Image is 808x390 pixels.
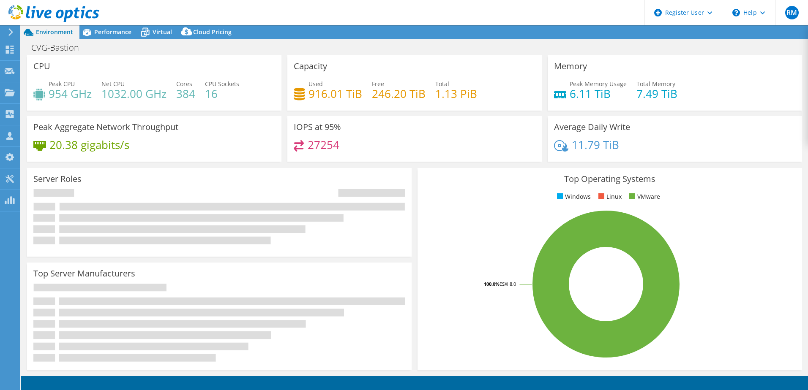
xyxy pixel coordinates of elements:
li: Linux [596,192,622,201]
span: Virtual [153,28,172,36]
h1: CVG-Bastion [27,43,92,52]
span: Performance [94,28,131,36]
h4: 27254 [308,140,339,149]
h3: Peak Aggregate Network Throughput [33,122,178,132]
h4: 11.79 TiB [572,140,619,149]
span: Used [308,80,323,88]
h3: CPU [33,62,50,71]
h4: 20.38 gigabits/s [49,140,129,149]
span: Cores [176,80,192,88]
h3: Average Daily Write [554,122,630,132]
h3: Capacity [294,62,327,71]
h4: 246.20 TiB [372,89,426,98]
tspan: 100.0% [484,281,500,287]
span: Total Memory [636,80,675,88]
span: Net CPU [101,80,125,88]
tspan: ESXi 8.0 [500,281,516,287]
svg: \n [732,9,740,16]
span: RM [785,6,799,19]
h4: 16 [205,89,239,98]
span: Total [435,80,449,88]
h4: 1032.00 GHz [101,89,167,98]
span: CPU Sockets [205,80,239,88]
h3: IOPS at 95% [294,122,341,132]
h4: 6.11 TiB [570,89,627,98]
h4: 954 GHz [49,89,92,98]
span: Peak Memory Usage [570,80,627,88]
li: Windows [555,192,591,201]
span: Environment [36,28,73,36]
h3: Memory [554,62,587,71]
span: Cloud Pricing [193,28,232,36]
h3: Top Server Manufacturers [33,269,135,278]
span: Peak CPU [49,80,75,88]
h3: Top Operating Systems [424,174,796,184]
span: Free [372,80,384,88]
li: VMware [627,192,660,201]
h4: 1.13 PiB [435,89,477,98]
h3: Server Roles [33,174,82,184]
h4: 7.49 TiB [636,89,677,98]
h4: 384 [176,89,195,98]
h4: 916.01 TiB [308,89,362,98]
